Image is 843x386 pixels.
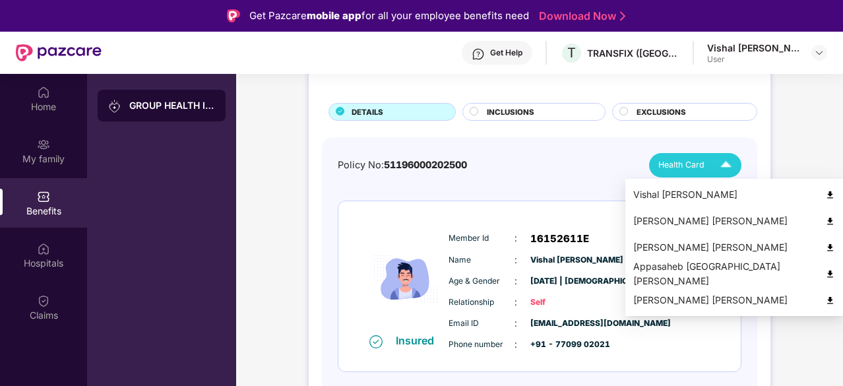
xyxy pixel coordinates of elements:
span: Email ID [449,317,515,330]
span: : [515,253,517,267]
span: Vishal [PERSON_NAME] [530,254,596,267]
img: svg+xml;base64,PHN2ZyB4bWxucz0iaHR0cDovL3d3dy53My5vcmcvMjAwMC9zdmciIHdpZHRoPSI0OCIgaGVpZ2h0PSI0OC... [825,296,835,306]
img: svg+xml;base64,PHN2ZyBpZD0iSG9tZSIgeG1sbnM9Imh0dHA6Ly93d3cudzMub3JnLzIwMDAvc3ZnIiB3aWR0aD0iMjAiIG... [37,86,50,99]
img: svg+xml;base64,PHN2ZyBpZD0iRHJvcGRvd24tMzJ4MzIiIHhtbG5zPSJodHRwOi8vd3d3LnczLm9yZy8yMDAwL3N2ZyIgd2... [814,48,825,58]
span: : [515,231,517,245]
img: Icuh8uwCUCF+XjCZyLQsAKiDCM9HiE6CMYmKQaPGkZKaA32CAAACiQcFBJY0IsAAAAASUVORK5CYII= [714,154,737,177]
img: icon [366,224,445,333]
span: : [515,316,517,331]
img: svg+xml;base64,PHN2ZyBpZD0iSGVscC0zMngzMiIgeG1sbnM9Imh0dHA6Ly93d3cudzMub3JnLzIwMDAvc3ZnIiB3aWR0aD... [472,48,485,61]
span: Relationship [449,296,515,309]
span: EXCLUSIONS [637,106,686,118]
div: Get Pazcare for all your employee benefits need [249,8,529,24]
div: Get Help [490,48,522,58]
img: svg+xml;base64,PHN2ZyB3aWR0aD0iMjAiIGhlaWdodD0iMjAiIHZpZXdCb3g9IjAgMCAyMCAyMCIgZmlsbD0ibm9uZSIgeG... [37,138,50,151]
span: DETAILS [352,106,383,118]
button: Health Card [649,153,741,177]
img: Stroke [620,9,625,23]
div: Appasaheb [GEOGRAPHIC_DATA] [PERSON_NAME] [633,259,835,288]
div: Vishal [PERSON_NAME] [707,42,799,54]
div: TRANSFIX ([GEOGRAPHIC_DATA]) PRIVATE LIMITED [587,47,679,59]
span: 16152611E [530,231,589,247]
img: svg+xml;base64,PHN2ZyB4bWxucz0iaHR0cDovL3d3dy53My5vcmcvMjAwMC9zdmciIHdpZHRoPSI0OCIgaGVpZ2h0PSI0OC... [825,243,835,253]
a: Download Now [539,9,621,23]
span: T [567,45,576,61]
span: Self [530,296,596,309]
img: Logo [227,9,240,22]
span: Name [449,254,515,267]
img: svg+xml;base64,PHN2ZyBpZD0iQmVuZWZpdHMiIHhtbG5zPSJodHRwOi8vd3d3LnczLm9yZy8yMDAwL3N2ZyIgd2lkdGg9Ij... [37,190,50,203]
div: Vishal [PERSON_NAME] [633,187,835,202]
img: svg+xml;base64,PHN2ZyB4bWxucz0iaHR0cDovL3d3dy53My5vcmcvMjAwMC9zdmciIHdpZHRoPSIxNiIgaGVpZ2h0PSIxNi... [369,335,383,348]
div: GROUP HEALTH INSURANCE [129,99,215,112]
div: Insured [396,334,442,347]
span: : [515,337,517,352]
img: svg+xml;base64,PHN2ZyB3aWR0aD0iMjAiIGhlaWdodD0iMjAiIHZpZXdCb3g9IjAgMCAyMCAyMCIgZmlsbD0ibm9uZSIgeG... [108,100,121,113]
div: User [707,54,799,65]
span: : [515,274,517,288]
span: Health Card [658,158,704,172]
div: [PERSON_NAME] [PERSON_NAME] [633,214,835,228]
span: +91 - 77099 02021 [530,338,596,351]
span: Phone number [449,338,515,351]
div: Policy No: [338,158,467,173]
span: [DATE] | [DEMOGRAPHIC_DATA] [530,275,596,288]
span: : [515,295,517,309]
span: [EMAIL_ADDRESS][DOMAIN_NAME] [530,317,596,330]
img: svg+xml;base64,PHN2ZyB4bWxucz0iaHR0cDovL3d3dy53My5vcmcvMjAwMC9zdmciIHdpZHRoPSI0OCIgaGVpZ2h0PSI0OC... [825,216,835,226]
img: svg+xml;base64,PHN2ZyB4bWxucz0iaHR0cDovL3d3dy53My5vcmcvMjAwMC9zdmciIHdpZHRoPSI0OCIgaGVpZ2h0PSI0OC... [825,269,835,279]
span: Member Id [449,232,515,245]
div: [PERSON_NAME] [PERSON_NAME] [633,240,835,255]
strong: mobile app [307,9,361,22]
span: Age & Gender [449,275,515,288]
div: [PERSON_NAME] [PERSON_NAME] [633,293,835,307]
span: INCLUSIONS [487,106,534,118]
img: svg+xml;base64,PHN2ZyBpZD0iSG9zcGl0YWxzIiB4bWxucz0iaHR0cDovL3d3dy53My5vcmcvMjAwMC9zdmciIHdpZHRoPS... [37,242,50,255]
img: New Pazcare Logo [16,44,102,61]
img: svg+xml;base64,PHN2ZyBpZD0iQ2xhaW0iIHhtbG5zPSJodHRwOi8vd3d3LnczLm9yZy8yMDAwL3N2ZyIgd2lkdGg9IjIwIi... [37,294,50,307]
span: 51196000202500 [384,159,467,170]
img: svg+xml;base64,PHN2ZyB4bWxucz0iaHR0cDovL3d3dy53My5vcmcvMjAwMC9zdmciIHdpZHRoPSI0OCIgaGVpZ2h0PSI0OC... [825,190,835,200]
